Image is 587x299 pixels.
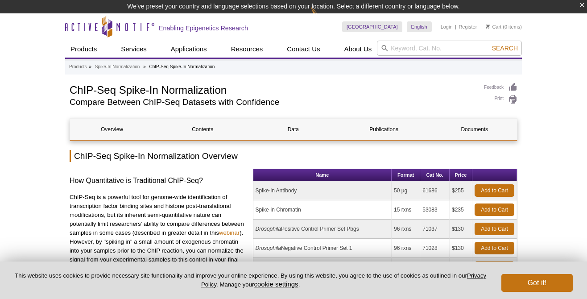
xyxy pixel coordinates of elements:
[253,239,392,258] td: Negative Control Primer Set 1
[256,226,281,232] i: Drosophila
[475,203,514,216] a: Add to Cart
[339,41,377,58] a: About Us
[450,200,472,220] td: $235
[392,220,420,239] td: 96 rxns
[201,272,486,287] a: Privacy Policy
[484,83,517,92] a: Feedback
[486,24,501,30] a: Cart
[143,64,146,69] li: »
[116,41,152,58] a: Services
[484,95,517,104] a: Print
[420,181,450,200] td: 61686
[450,181,472,200] td: $255
[392,239,420,258] td: 96 rxns
[489,44,521,52] button: Search
[70,83,475,96] h1: ChIP-Seq Spike-In Normalization
[486,21,522,32] li: (0 items)
[149,64,215,69] li: ChIP-Seq Spike-In Normalization
[392,200,420,220] td: 15 rxns
[70,175,246,186] h3: How Quantitative is Traditional ChIP-Seq?
[450,220,472,239] td: $130
[420,169,450,181] th: Cat No.
[492,45,518,52] span: Search
[65,41,102,58] a: Products
[407,21,432,32] a: English
[165,41,212,58] a: Applications
[420,239,450,258] td: 71028
[475,223,514,235] a: Add to Cart
[69,63,87,71] a: Products
[450,169,472,181] th: Price
[161,119,244,140] a: Contents
[342,119,426,140] a: Publications
[420,258,450,277] td: 71038
[95,63,140,71] a: Spike-In Normalization
[450,239,472,258] td: $130
[420,200,450,220] td: 53083
[253,169,392,181] th: Name
[459,24,477,30] a: Register
[14,272,487,289] p: This website uses cookies to provide necessary site functionality and improve your online experie...
[70,98,475,106] h2: Compare Between ChIP-Seq Datasets with Confidence
[342,21,402,32] a: [GEOGRAPHIC_DATA]
[253,258,392,277] td: Negative Control Primer Set 3
[226,41,269,58] a: Resources
[392,169,420,181] th: Format
[70,150,517,162] h2: ChIP-Seq Spike-In Normalization Overview
[219,229,240,236] a: webinar
[501,274,573,292] button: Got it!
[70,193,246,291] p: ChIP-Seq is a powerful tool for genome-wide identification of transcription factor binding sites ...
[455,21,456,32] li: |
[441,24,453,30] a: Login
[251,119,335,140] a: Data
[420,220,450,239] td: 71037
[159,24,248,32] h2: Enabling Epigenetics Research
[281,41,325,58] a: Contact Us
[486,24,490,29] img: Your Cart
[253,220,392,239] td: Positive Control Primer Set Pbgs
[256,245,281,251] i: Drosophila
[475,184,514,197] a: Add to Cart
[392,258,420,277] td: 96 rxns
[392,181,420,200] td: 50 µg
[433,119,517,140] a: Documents
[475,242,514,254] a: Add to Cart
[450,258,472,277] td: $130
[253,181,392,200] td: Spike-in Antibody
[254,280,298,288] button: cookie settings
[70,119,154,140] a: Overview
[311,7,335,28] img: Change Here
[377,41,522,56] input: Keyword, Cat. No.
[89,64,91,69] li: »
[253,200,392,220] td: Spike-in Chromatin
